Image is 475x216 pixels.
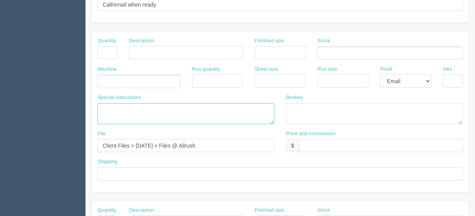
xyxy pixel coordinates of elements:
[286,139,299,152] div: $
[318,207,330,214] label: Stock
[98,94,141,101] label: Special instructions
[380,66,392,73] label: Proof
[318,66,337,73] label: Run size
[98,66,117,73] label: Machine
[98,207,116,214] label: Quantity
[98,103,274,124] textarea: See email for changes on the brochure
[255,66,278,73] label: Sheet size
[192,66,220,73] label: Run quantity
[98,130,106,138] label: File
[286,94,303,101] label: Bindery
[318,37,330,45] label: Stock
[255,207,284,214] label: Finished size
[255,37,284,45] label: Finished size
[129,37,154,45] label: Description
[286,130,335,138] label: Price and commission
[443,66,452,73] label: Inks
[98,37,116,45] label: Quantity
[129,207,154,214] label: Description
[98,158,117,165] label: Shipping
